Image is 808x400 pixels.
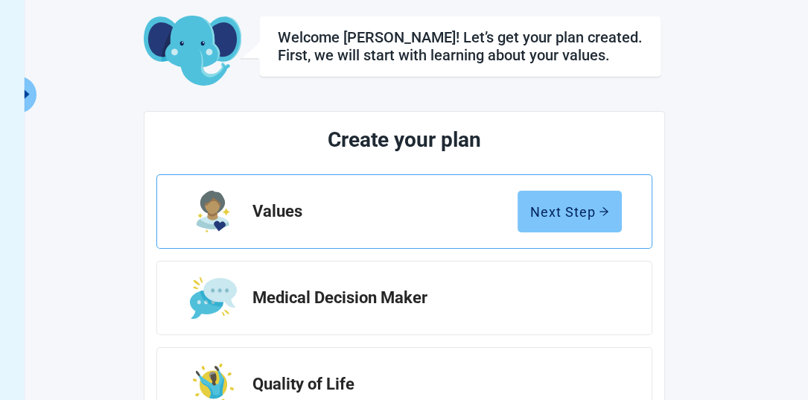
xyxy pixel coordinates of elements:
h2: Quality of Life [252,375,610,393]
div: Next Step [530,204,609,219]
img: Koda Elephant [144,16,241,87]
h2: Medical Decision Maker [252,289,610,307]
button: Next Steparrow-right [518,191,622,232]
button: Expand menu [18,76,36,113]
span: caret-right [19,87,34,101]
h1: Create your plan [212,124,597,156]
h2: Values [252,203,518,220]
img: Step Icon [197,191,230,232]
img: Step Icon [190,277,237,319]
span: arrow-right [599,206,609,217]
div: Welcome [PERSON_NAME]! Let’s get your plan created. First, we will start with learning about your... [278,28,643,64]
